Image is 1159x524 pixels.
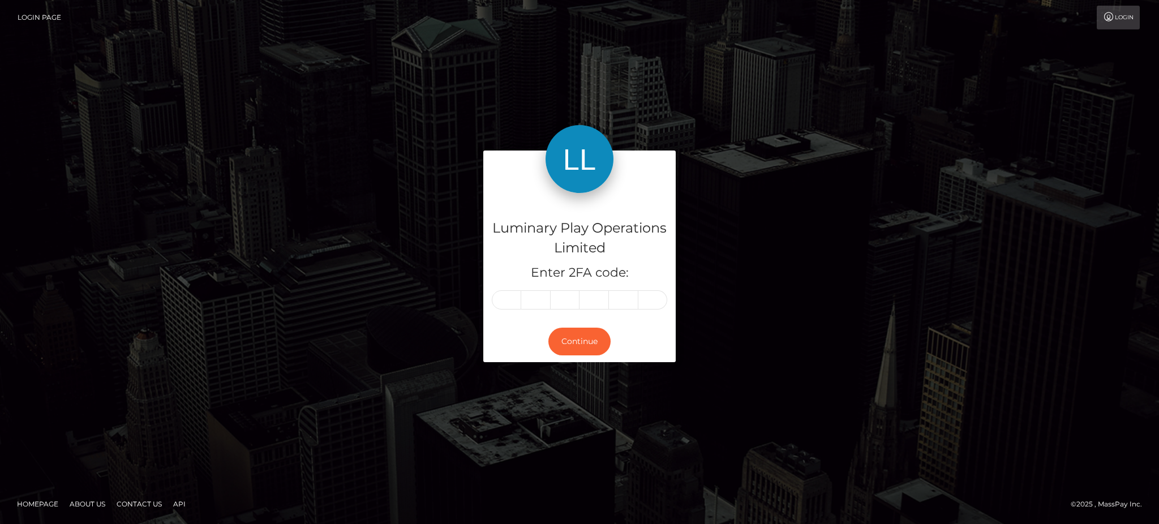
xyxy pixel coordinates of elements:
[65,495,110,513] a: About Us
[492,264,667,282] h5: Enter 2FA code:
[1097,6,1140,29] a: Login
[492,218,667,258] h4: Luminary Play Operations Limited
[12,495,63,513] a: Homepage
[18,6,61,29] a: Login Page
[169,495,190,513] a: API
[112,495,166,513] a: Contact Us
[546,125,613,193] img: Luminary Play Operations Limited
[548,328,611,355] button: Continue
[1071,498,1151,510] div: © 2025 , MassPay Inc.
